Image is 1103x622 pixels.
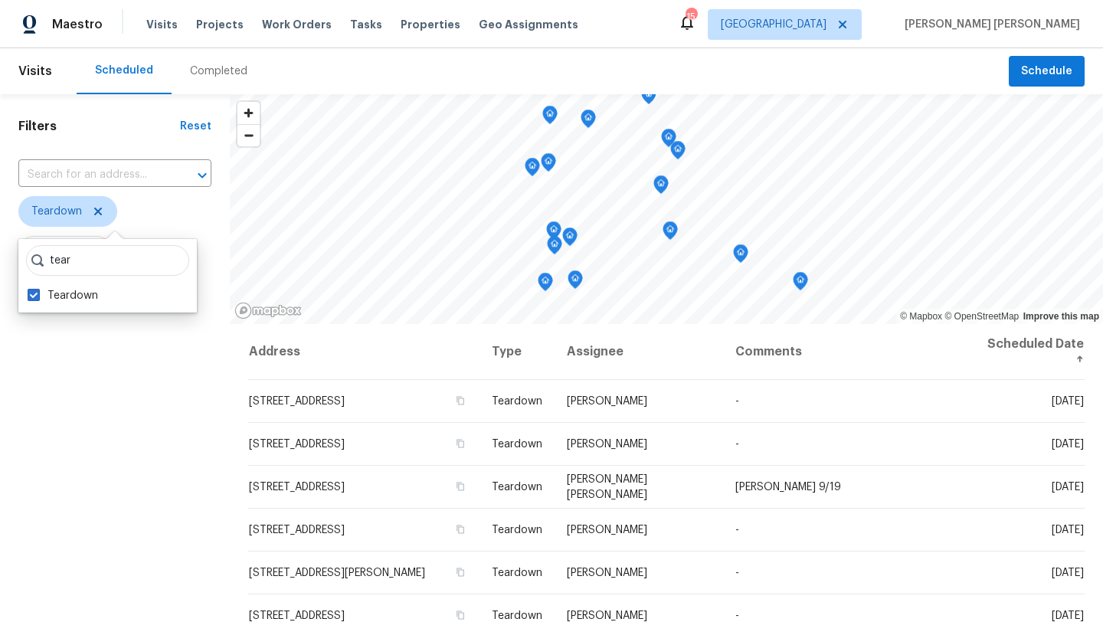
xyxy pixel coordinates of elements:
[237,102,260,124] button: Zoom in
[735,611,739,621] span: -
[641,86,656,110] div: Map marker
[944,311,1019,322] a: OpenStreetMap
[249,482,345,493] span: [STREET_ADDRESS]
[249,439,345,450] span: [STREET_ADDRESS]
[237,125,260,146] span: Zoom out
[146,17,178,32] span: Visits
[31,204,82,219] span: Teardown
[567,568,647,578] span: [PERSON_NAME]
[735,482,841,493] span: [PERSON_NAME] 9/19
[52,17,103,32] span: Maestro
[190,64,247,79] div: Completed
[1052,611,1084,621] span: [DATE]
[492,439,542,450] span: Teardown
[721,17,826,32] span: [GEOGRAPHIC_DATA]
[663,221,678,245] div: Map marker
[28,288,98,303] label: Teardown
[567,474,647,500] span: [PERSON_NAME] [PERSON_NAME]
[568,270,583,294] div: Map marker
[661,129,676,152] div: Map marker
[196,17,244,32] span: Projects
[453,480,467,493] button: Copy Address
[1052,525,1084,535] span: [DATE]
[555,324,724,380] th: Assignee
[793,272,808,296] div: Map marker
[567,439,647,450] span: [PERSON_NAME]
[248,324,479,380] th: Address
[567,396,647,407] span: [PERSON_NAME]
[567,611,647,621] span: [PERSON_NAME]
[453,437,467,450] button: Copy Address
[453,565,467,579] button: Copy Address
[453,608,467,622] button: Copy Address
[492,396,542,407] span: Teardown
[653,175,669,199] div: Map marker
[479,324,555,380] th: Type
[723,324,974,380] th: Comments
[525,158,540,182] div: Map marker
[1052,568,1084,578] span: [DATE]
[900,311,942,322] a: Mapbox
[180,119,211,134] div: Reset
[230,94,1103,324] canvas: Map
[735,439,739,450] span: -
[547,236,562,260] div: Map marker
[237,124,260,146] button: Zoom out
[898,17,1080,32] span: [PERSON_NAME] [PERSON_NAME]
[249,611,345,621] span: [STREET_ADDRESS]
[492,482,542,493] span: Teardown
[735,568,739,578] span: -
[541,153,556,177] div: Map marker
[18,54,52,88] span: Visits
[18,119,180,134] h1: Filters
[350,19,382,30] span: Tasks
[1009,56,1085,87] button: Schedule
[1052,439,1084,450] span: [DATE]
[492,525,542,535] span: Teardown
[479,17,578,32] span: Geo Assignments
[1021,62,1072,81] span: Schedule
[1023,311,1099,322] a: Improve this map
[735,396,739,407] span: -
[453,394,467,408] button: Copy Address
[581,110,596,133] div: Map marker
[1052,396,1084,407] span: [DATE]
[542,106,558,129] div: Map marker
[191,165,213,186] button: Open
[249,525,345,535] span: [STREET_ADDRESS]
[262,17,332,32] span: Work Orders
[562,228,578,251] div: Map marker
[492,611,542,621] span: Teardown
[567,525,647,535] span: [PERSON_NAME]
[546,221,561,245] div: Map marker
[1052,482,1084,493] span: [DATE]
[95,63,153,78] div: Scheduled
[249,568,425,578] span: [STREET_ADDRESS][PERSON_NAME]
[670,141,686,165] div: Map marker
[234,302,302,319] a: Mapbox homepage
[453,522,467,536] button: Copy Address
[249,396,345,407] span: [STREET_ADDRESS]
[733,244,748,268] div: Map marker
[538,273,553,296] div: Map marker
[686,9,696,25] div: 15
[401,17,460,32] span: Properties
[492,568,542,578] span: Teardown
[18,163,169,187] input: Search for an address...
[735,525,739,535] span: -
[974,324,1085,380] th: Scheduled Date ↑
